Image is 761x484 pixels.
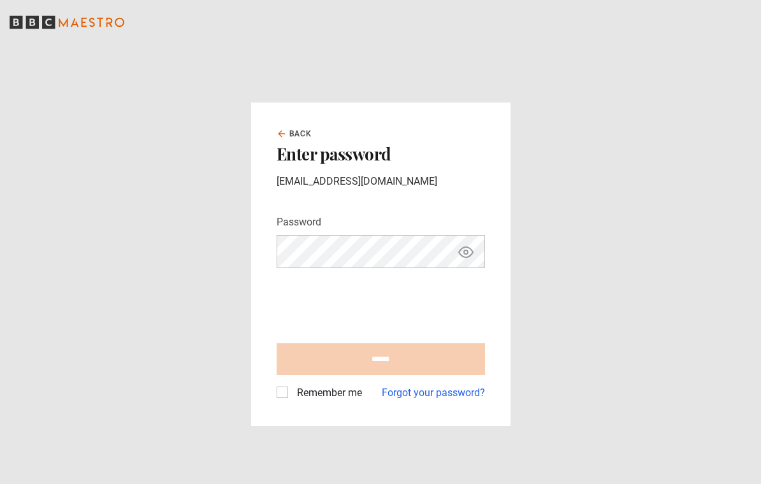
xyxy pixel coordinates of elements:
[292,385,362,401] label: Remember me
[277,145,485,164] h2: Enter password
[277,174,485,189] p: [EMAIL_ADDRESS][DOMAIN_NAME]
[289,128,312,139] span: Back
[277,128,312,139] a: Back
[382,385,485,401] a: Forgot your password?
[277,278,470,328] iframe: reCAPTCHA
[277,215,321,230] label: Password
[455,241,477,263] button: Show password
[10,13,124,32] svg: BBC Maestro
